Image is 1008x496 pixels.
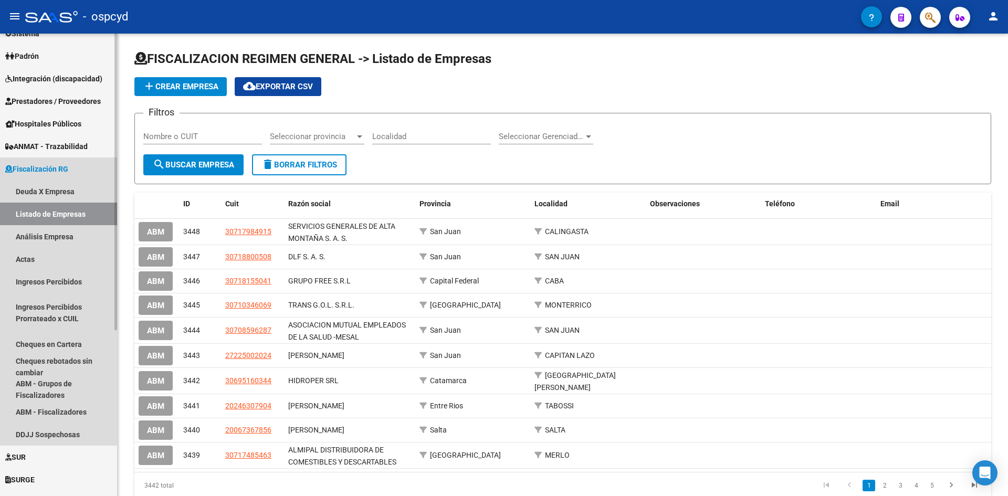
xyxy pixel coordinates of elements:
[545,301,592,309] span: MONTERRICO
[545,351,595,360] span: CAPITAN LAZO
[183,326,200,334] span: 3444
[430,426,447,434] span: Salta
[183,252,200,261] span: 3447
[134,51,491,66] span: FISCALIZACION REGIMEN GENERAL -> Listado de Empresas
[964,480,984,491] a: go to last page
[534,199,568,208] span: Localidad
[183,451,200,459] span: 3439
[183,402,200,410] span: 3441
[987,10,1000,23] mat-icon: person
[876,193,991,215] datatable-header-cell: Email
[288,321,406,341] span: ASOCIACION MUTUAL EMPLEADOS DE LA SALUD -MESAL
[924,477,940,494] li: page 5
[908,477,924,494] li: page 4
[153,160,234,170] span: Buscar Empresa
[147,351,164,361] span: ABM
[139,247,173,267] button: ABM
[261,158,274,171] mat-icon: delete
[545,277,564,285] span: CABA
[288,351,344,360] span: VIERA CAMPBELL VERONICA
[288,426,344,434] span: SEGURA LORENZO
[5,451,26,463] span: SUR
[650,199,700,208] span: Observaciones
[415,193,530,215] datatable-header-cell: Provincia
[972,460,997,486] div: Open Intercom Messenger
[761,193,876,215] datatable-header-cell: Teléfono
[139,346,173,365] button: ABM
[147,326,164,335] span: ABM
[83,5,128,28] span: - ospcyd
[261,160,337,170] span: Borrar Filtros
[183,199,190,208] span: ID
[225,351,271,360] span: 27225002024
[430,227,461,236] span: San Juan
[183,351,200,360] span: 3443
[139,446,173,465] button: ABM
[225,227,271,236] span: 30717984915
[430,277,479,285] span: Capital Federal
[430,376,467,385] span: Catamarca
[153,158,165,171] mat-icon: search
[147,227,164,237] span: ABM
[284,193,415,215] datatable-header-cell: Razón social
[892,477,908,494] li: page 3
[288,277,351,285] span: GRUPO FREE S.R.L
[288,222,395,242] span: SERVICIOS GENERALES DE ALTA MONTAÑA S. A. S.
[894,480,907,491] a: 3
[139,371,173,391] button: ABM
[225,376,271,385] span: 30695160344
[5,163,68,175] span: Fiscalización RG
[5,474,35,486] span: SURGE
[183,426,200,434] span: 3440
[545,402,574,410] span: TABOSSI
[499,132,584,141] span: Seleccionar Gerenciador
[225,426,271,434] span: 20067367856
[243,82,313,91] span: Exportar CSV
[5,73,102,85] span: Integración (discapacidad)
[147,376,164,386] span: ABM
[139,296,173,315] button: ABM
[147,402,164,411] span: ABM
[183,376,200,385] span: 3442
[147,426,164,435] span: ABM
[545,252,580,261] span: SAN JUAN
[534,371,616,392] span: [GEOGRAPHIC_DATA][PERSON_NAME]
[765,199,795,208] span: Teléfono
[183,227,200,236] span: 3448
[179,193,221,215] datatable-header-cell: ID
[225,252,271,261] span: 30718800508
[270,132,355,141] span: Seleccionar provincia
[839,480,859,491] a: go to previous page
[545,227,589,236] span: CALINGASTA
[288,402,344,410] span: REYA ADELQUI LEONARDO
[225,199,239,208] span: Cuit
[430,402,463,410] span: Entre Rios
[139,271,173,291] button: ABM
[5,118,81,130] span: Hospitales Públicos
[8,10,21,23] mat-icon: menu
[134,77,227,96] button: Crear Empresa
[139,420,173,440] button: ABM
[430,451,501,459] span: [GEOGRAPHIC_DATA]
[225,277,271,285] span: 30718155041
[225,326,271,334] span: 30708596287
[910,480,922,491] a: 4
[139,222,173,241] button: ABM
[143,82,218,91] span: Crear Empresa
[545,326,580,334] span: SAN JUAN
[545,426,565,434] span: SALTA
[147,252,164,262] span: ABM
[147,301,164,310] span: ABM
[288,252,325,261] span: DLF S. A. S.
[147,277,164,286] span: ABM
[225,402,271,410] span: 20246307904
[243,80,256,92] mat-icon: cloud_download
[861,477,877,494] li: page 1
[288,446,396,478] span: ALMIPAL DISTRIBUIDORA DE COMESTIBLES Y DESCARTABLES MERLO
[530,193,645,215] datatable-header-cell: Localidad
[288,376,339,385] span: HIDROPER SRL
[143,105,180,120] h3: Filtros
[225,451,271,459] span: 30717485463
[143,154,244,175] button: Buscar Empresa
[5,96,101,107] span: Prestadores / Proveedores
